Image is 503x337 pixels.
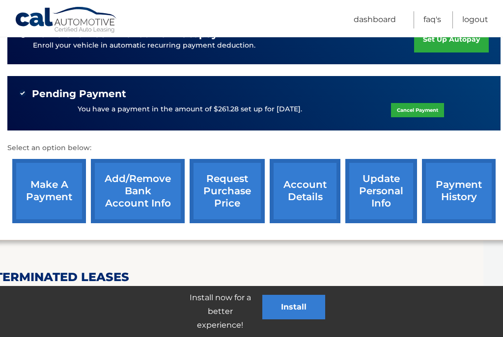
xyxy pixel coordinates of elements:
a: Dashboard [354,11,396,28]
p: Enroll your vehicle in automatic recurring payment deduction. [33,40,414,51]
a: Add/Remove bank account info [91,159,185,223]
a: update personal info [345,159,417,223]
a: make a payment [12,159,86,223]
a: account details [270,159,340,223]
p: Select an option below: [7,142,501,154]
p: Install now for a better experience! [178,291,262,332]
a: Logout [462,11,488,28]
a: set up autopay [414,26,489,52]
a: Cal Automotive [15,6,118,35]
p: You have a payment in the amount of $261.28 set up for [DATE]. [78,104,302,115]
a: request purchase price [190,159,265,223]
a: Cancel Payment [391,103,444,117]
img: check-green.svg [19,90,26,97]
a: FAQ's [423,11,441,28]
button: Install [262,295,325,319]
a: payment history [422,159,496,223]
span: Pending Payment [32,88,126,100]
